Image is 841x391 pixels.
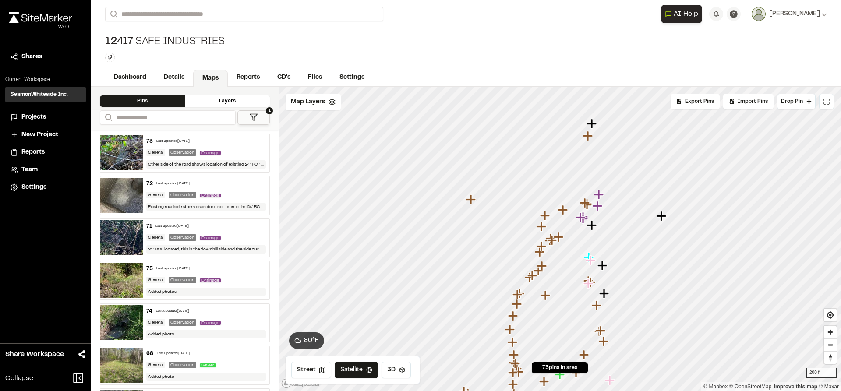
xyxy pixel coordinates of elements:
[579,349,590,361] div: Map marker
[535,247,546,258] div: Map marker
[558,205,569,216] div: Map marker
[537,261,548,272] div: Map marker
[510,358,522,370] div: Map marker
[578,211,590,223] div: Map marker
[582,199,594,211] div: Map marker
[100,178,143,213] img: file
[508,310,519,322] div: Map marker
[21,52,42,62] span: Shares
[583,130,594,142] div: Map marker
[155,69,193,86] a: Details
[594,189,605,201] div: Map marker
[146,222,152,230] div: 71
[146,149,165,156] div: General
[200,363,216,367] span: Sewer
[105,35,134,49] span: 12417
[146,373,266,381] div: Added photo
[200,236,221,240] span: Drainage
[11,91,68,99] h3: SeamonWhiteside Inc.
[512,299,523,310] div: Map marker
[558,204,569,216] div: Map marker
[774,384,817,390] a: Map feedback
[508,337,519,348] div: Map marker
[554,232,565,243] div: Map marker
[304,336,319,345] span: 80 ° F
[146,192,165,198] div: General
[512,289,524,300] div: Map marker
[508,379,519,390] div: Map marker
[200,194,221,197] span: Drainage
[281,378,320,388] a: Mapbox logo
[146,319,165,326] div: General
[156,266,190,271] div: Last updated [DATE]
[100,348,143,383] img: file
[169,149,196,156] div: Observation
[105,53,115,62] button: Edit Tags
[382,362,411,378] button: 3D
[576,212,587,223] div: Map marker
[169,192,196,198] div: Observation
[146,362,165,368] div: General
[146,234,165,241] div: General
[541,290,552,301] div: Map marker
[592,300,603,311] div: Map marker
[193,70,228,87] a: Maps
[505,324,516,335] div: Map marker
[146,203,266,211] div: Existing roadside storm drain does not tie into the 24" RCP. It is much higher.
[824,326,837,338] button: Zoom in
[100,95,185,107] div: Pins
[9,23,72,31] div: Oh geez...please don't...
[156,181,190,187] div: Last updated [DATE]
[100,220,143,255] img: file
[738,98,768,106] span: Import Pins
[587,118,598,130] div: Map marker
[11,52,81,62] a: Shares
[237,110,270,125] button: 1
[5,373,33,384] span: Collapse
[597,260,609,271] div: Map marker
[21,113,46,122] span: Projects
[11,130,81,140] a: New Project
[146,137,153,145] div: 73
[540,210,551,222] div: Map marker
[289,332,324,349] button: 80°F
[752,7,827,21] button: [PERSON_NAME]
[509,349,520,361] div: Map marker
[466,194,477,205] div: Map marker
[661,5,702,23] button: Open AI Assistant
[146,350,153,358] div: 68
[583,275,595,287] div: Map marker
[703,384,728,390] a: Mapbox
[169,234,196,241] div: Observation
[542,364,578,372] span: 73 pins in area
[11,165,81,175] a: Team
[335,362,378,378] button: Satellite
[729,384,772,390] a: OpenStreetMap
[661,5,706,23] div: Open AI Assistant
[824,338,837,351] button: Zoom out
[752,7,766,21] img: User
[594,326,606,337] div: Map marker
[200,151,221,155] span: Drainage
[578,213,590,225] div: Map marker
[9,12,72,23] img: rebrand.png
[674,9,698,19] span: AI Help
[580,197,591,209] div: Map marker
[547,235,558,246] div: Map marker
[21,165,38,175] span: Team
[11,183,81,192] a: Settings
[824,309,837,321] button: Find my location
[21,183,46,192] span: Settings
[824,339,837,351] span: Zoom out
[146,265,153,273] div: 75
[169,319,196,326] div: Observation
[534,265,545,277] div: Map marker
[599,288,611,299] div: Map marker
[200,321,221,325] span: Drainage
[100,135,143,170] img: file
[515,288,526,299] div: Map marker
[100,263,143,298] img: file
[169,277,196,283] div: Observation
[105,7,121,21] button: Search
[269,69,299,86] a: CD's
